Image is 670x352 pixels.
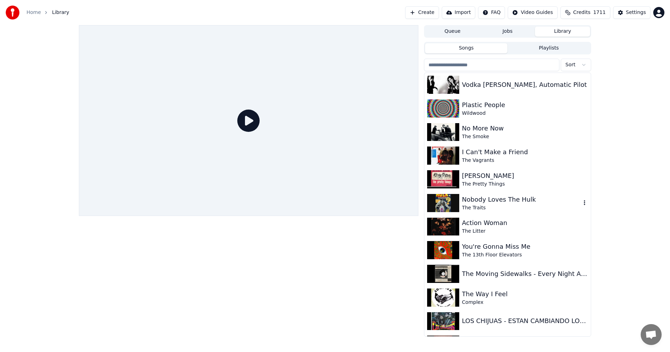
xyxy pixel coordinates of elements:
[462,110,588,117] div: Wildwood
[442,6,475,19] button: Import
[462,269,588,279] div: The Moving Sidewalks - Every Night A New Surprise - Wand 45
[613,6,650,19] button: Settings
[27,9,41,16] a: Home
[462,80,588,90] div: Vodka [PERSON_NAME], Automatic Pilot
[462,133,588,140] div: The Smoke
[462,157,588,164] div: The Vagrants
[425,43,508,53] button: Songs
[462,299,588,306] div: Complex
[462,147,588,157] div: I Can't Make a Friend
[508,6,557,19] button: Video Guides
[573,9,590,16] span: Credits
[462,228,588,235] div: The Litter
[27,9,69,16] nav: breadcrumb
[462,181,588,188] div: The Pretty Things
[462,204,581,211] div: The Traits
[425,27,480,37] button: Queue
[507,43,590,53] button: Playlists
[626,9,646,16] div: Settings
[6,6,20,20] img: youka
[478,6,505,19] button: FAQ
[462,242,588,252] div: You're Gonna Miss Me
[462,171,588,181] div: [PERSON_NAME]
[565,61,575,68] span: Sort
[462,123,588,133] div: No More Now
[52,9,69,16] span: Library
[641,324,662,345] div: Open chat
[462,289,588,299] div: The Way I Feel
[480,27,535,37] button: Jobs
[535,27,590,37] button: Library
[462,316,588,326] div: LOS CHIJUAS - ESTAN CAMBIANDO LOS COLORES DE LA VIDA
[593,9,606,16] span: 1711
[462,195,581,204] div: Nobody Loves The Hulk
[462,100,588,110] div: Plastic People
[560,6,610,19] button: Credits1711
[405,6,439,19] button: Create
[462,252,588,259] div: The 13th Floor Elevators
[462,218,588,228] div: Action Woman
